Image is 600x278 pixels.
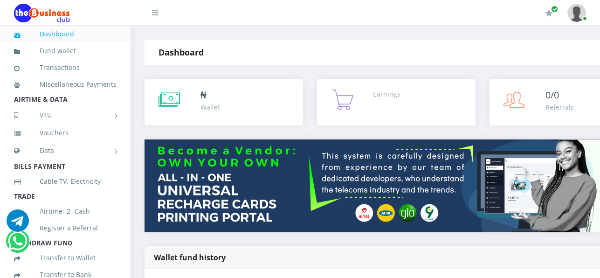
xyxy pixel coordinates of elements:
[8,237,27,252] a: Chat for support
[545,89,559,101] span: 0/0
[14,201,117,222] a: Airtime -2- Cash
[14,122,117,144] a: Vouchers
[373,89,400,99] div: Earnings
[14,4,70,22] img: Logo
[14,247,117,269] a: Transfer to Wallet
[200,102,220,112] div: Wallet
[14,57,117,78] a: Transactions
[567,4,586,22] img: User
[14,74,117,95] a: Miscellaneous Payments
[14,171,117,192] a: Cable TV, Electricity
[14,104,117,127] a: VTU
[7,216,29,232] a: Chat for support
[14,139,117,162] a: Data
[14,40,117,62] a: Fund wallet
[317,79,476,125] a: Earnings
[551,6,558,13] span: Renew/Upgrade Subscription
[145,79,303,125] a: ₦ Wallet
[200,88,220,102] div: ₦
[159,47,204,58] strong: Dashboard
[14,217,117,239] a: Register a Referral
[545,102,574,112] div: Referrals
[154,252,226,263] strong: Wallet fund history
[14,23,117,45] a: Dashboard
[545,9,552,17] i: Renew/Upgrade Subscription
